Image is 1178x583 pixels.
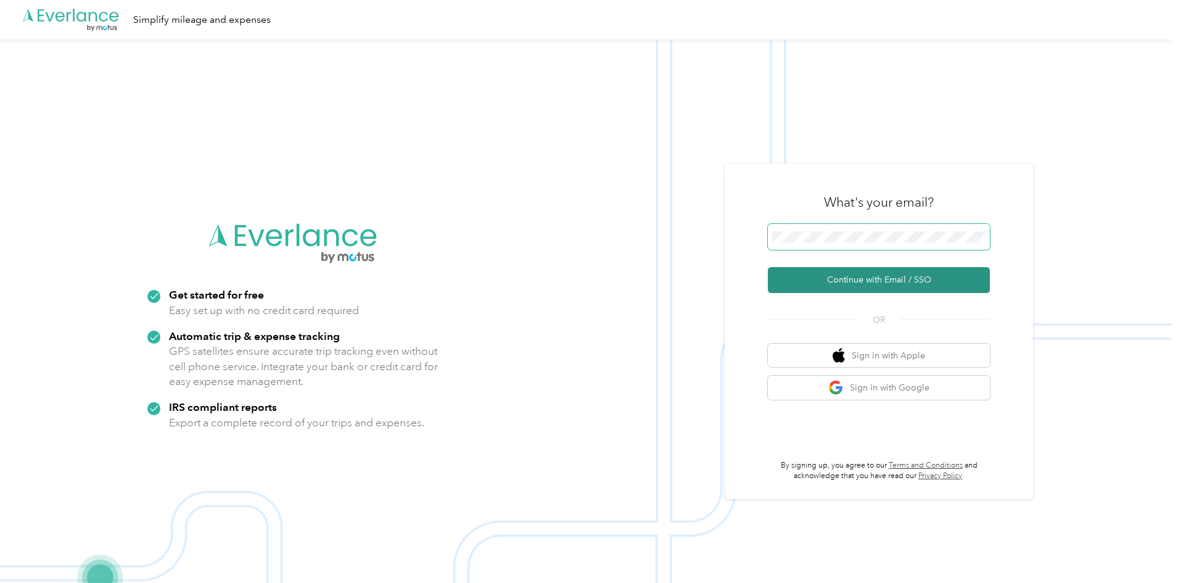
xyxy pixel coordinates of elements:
[169,344,439,389] p: GPS satellites ensure accurate trip tracking even without cell phone service. Integrate your bank...
[833,348,845,363] img: apple logo
[768,376,990,400] button: google logoSign in with Google
[768,344,990,368] button: apple logoSign in with Apple
[768,267,990,293] button: Continue with Email / SSO
[169,303,359,318] p: Easy set up with no credit card required
[169,288,264,301] strong: Get started for free
[918,471,962,481] a: Privacy Policy
[169,400,277,413] strong: IRS compliant reports
[768,460,990,482] p: By signing up, you agree to our and acknowledge that you have read our .
[169,329,340,342] strong: Automatic trip & expense tracking
[889,461,963,470] a: Terms and Conditions
[824,194,934,211] h3: What's your email?
[133,12,271,28] div: Simplify mileage and expenses
[857,313,900,326] span: OR
[169,415,424,431] p: Export a complete record of your trips and expenses.
[828,380,844,395] img: google logo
